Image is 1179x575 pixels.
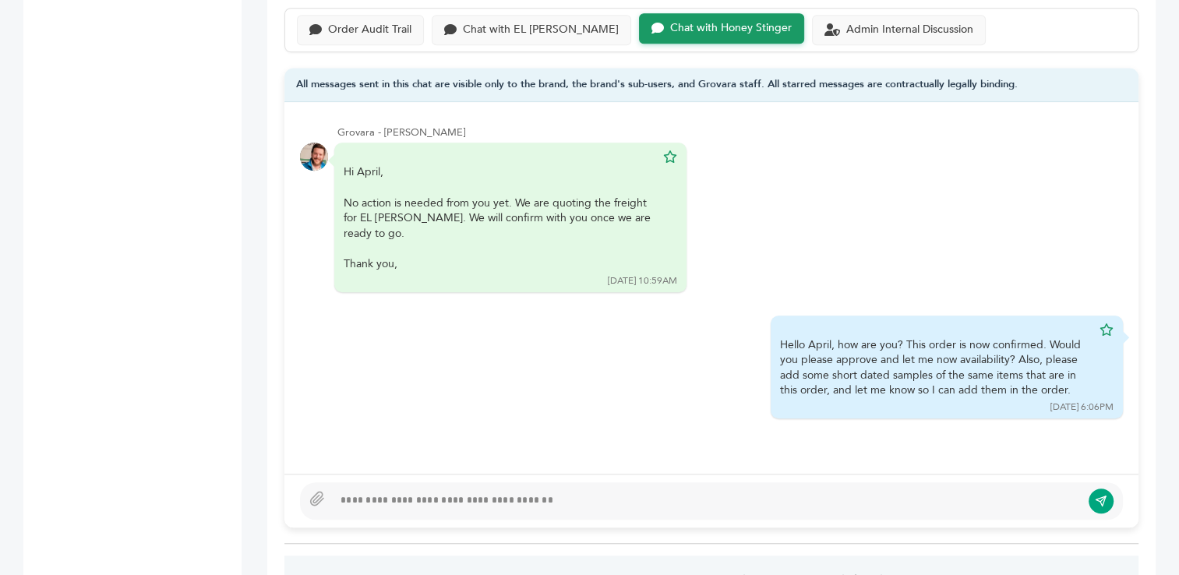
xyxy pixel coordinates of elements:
[344,164,655,271] div: Hi April,
[608,274,677,287] div: [DATE] 10:59AM
[1050,400,1114,414] div: [DATE] 6:06PM
[344,256,655,272] div: Thank you,
[284,68,1138,103] div: All messages sent in this chat are visible only to the brand, the brand's sub-users, and Grovara ...
[846,23,973,37] div: Admin Internal Discussion
[344,196,655,242] div: No action is needed from you yet. We are quoting the freight for EL [PERSON_NAME]. We will confir...
[337,125,1123,139] div: Grovara - [PERSON_NAME]
[463,23,619,37] div: Chat with EL [PERSON_NAME]
[328,23,411,37] div: Order Audit Trail
[780,337,1092,398] div: Hello April, how are you? This order is now confirmed. Would you please approve and let me now av...
[670,22,792,35] div: Chat with Honey Stinger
